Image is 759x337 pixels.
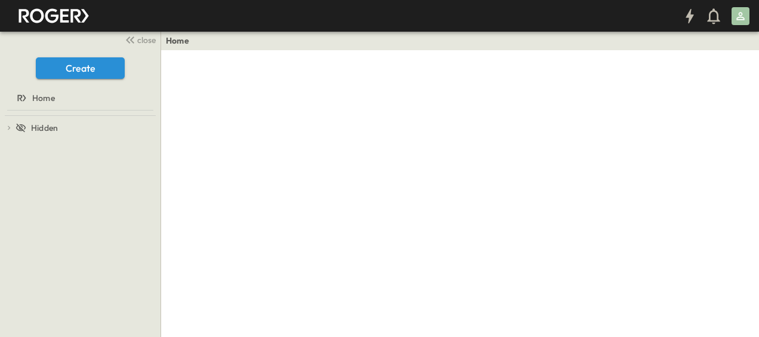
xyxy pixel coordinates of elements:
button: Create [36,57,125,79]
button: close [120,31,158,48]
span: Hidden [31,122,58,134]
span: Home [32,92,55,104]
a: Home [2,90,156,106]
nav: breadcrumbs [166,35,196,47]
span: close [137,34,156,46]
a: Home [166,35,189,47]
